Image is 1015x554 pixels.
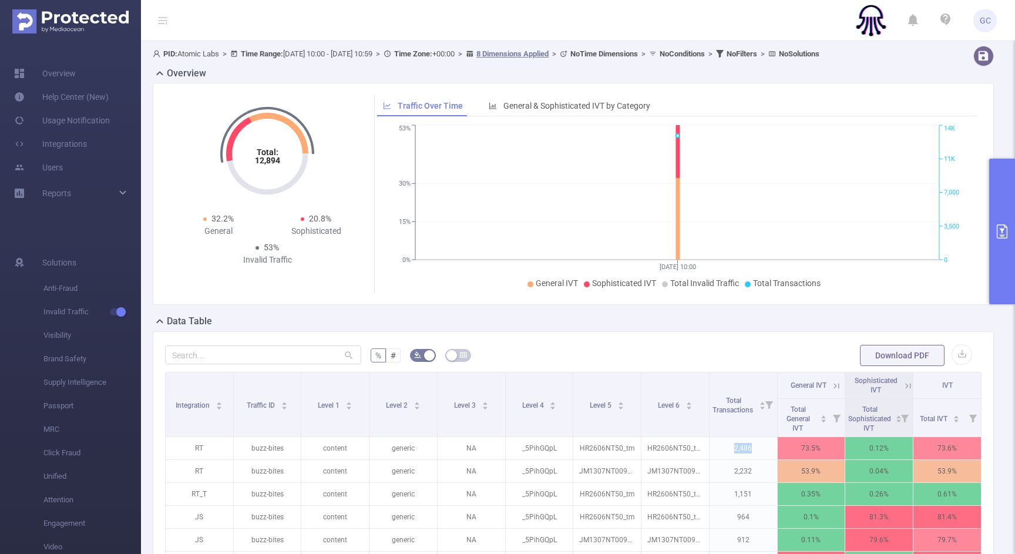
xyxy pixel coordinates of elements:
[438,529,505,551] p: NA
[43,347,141,371] span: Brand Safety
[896,418,902,421] i: icon: caret-down
[573,506,641,528] p: HR2606NT50_tm
[685,400,693,407] div: Sort
[402,256,411,264] tspan: 0%
[641,529,709,551] p: JM1307NT009_tm_default
[964,399,981,437] i: Filter menu
[710,483,777,505] p: 1,151
[14,156,63,179] a: Users
[845,529,913,551] p: 79.6%
[705,49,716,58] span: >
[855,377,898,394] span: Sophisticated IVT
[953,418,960,421] i: icon: caret-down
[757,49,768,58] span: >
[659,263,695,271] tspan: [DATE] 10:00
[346,400,352,404] i: icon: caret-up
[438,506,505,528] p: NA
[536,278,578,288] span: General IVT
[787,405,810,432] span: Total General IVT
[573,483,641,505] p: HR2606NT50_tm
[14,109,110,132] a: Usage Notification
[43,465,141,488] span: Unified
[455,49,466,58] span: >
[309,214,331,223] span: 20.8%
[920,415,949,423] span: Total IVT
[241,49,283,58] b: Time Range:
[369,529,437,551] p: generic
[170,225,267,237] div: General
[570,49,638,58] b: No Time Dimensions
[454,401,478,409] span: Level 3
[670,278,739,288] span: Total Invalid Traffic
[14,85,109,109] a: Help Center (New)
[641,437,709,459] p: HR2606NT50_tm_default
[503,101,650,110] span: General & Sophisticated IVT by Category
[166,506,233,528] p: JS
[255,156,280,165] tspan: 12,894
[43,441,141,465] span: Click Fraud
[641,483,709,505] p: HR2606NT50_tm_default
[383,102,391,110] i: icon: line-chart
[281,405,288,408] i: icon: caret-down
[778,460,845,482] p: 53.9%
[641,460,709,482] p: JM1307NT009_tm_default
[234,483,301,505] p: buzz-bites
[685,405,692,408] i: icon: caret-down
[438,460,505,482] p: NA
[860,345,945,366] button: Download PDF
[42,189,71,198] span: Reports
[43,300,141,324] span: Invalid Traffic
[372,49,384,58] span: >
[522,401,546,409] span: Level 4
[778,483,845,505] p: 0.35%
[845,460,913,482] p: 0.04%
[43,512,141,535] span: Engagement
[301,460,369,482] p: content
[712,397,755,414] span: Total Transactions
[211,214,234,223] span: 32.2%
[658,401,681,409] span: Level 6
[264,243,279,252] span: 53%
[166,437,233,459] p: RT
[489,102,497,110] i: icon: bar-chart
[369,483,437,505] p: generic
[301,483,369,505] p: content
[896,414,902,417] i: icon: caret-up
[753,278,821,288] span: Total Transactions
[247,401,277,409] span: Traffic ID
[43,488,141,512] span: Attention
[685,400,692,404] i: icon: caret-up
[166,529,233,551] p: JS
[167,66,206,80] h2: Overview
[550,405,556,408] i: icon: caret-down
[42,251,76,274] span: Solutions
[482,405,488,408] i: icon: caret-down
[216,400,223,407] div: Sort
[727,49,757,58] b: No Filters
[848,405,891,432] span: Total Sophisticated IVT
[281,400,288,404] i: icon: caret-up
[549,400,556,407] div: Sort
[234,460,301,482] p: buzz-bites
[234,437,301,459] p: buzz-bites
[845,483,913,505] p: 0.26%
[506,460,573,482] p: _5PihGQpL
[43,277,141,300] span: Anti-Fraud
[43,394,141,418] span: Passport
[42,182,71,205] a: Reports
[828,399,845,437] i: Filter menu
[944,155,955,163] tspan: 11K
[301,437,369,459] p: content
[759,405,765,408] i: icon: caret-down
[759,400,766,407] div: Sort
[506,506,573,528] p: _5PihGQpL
[913,506,981,528] p: 81.4%
[399,125,411,133] tspan: 53%
[369,506,437,528] p: generic
[618,405,624,408] i: icon: caret-down
[301,529,369,551] p: content
[219,254,316,266] div: Invalid Traffic
[942,381,953,390] span: IVT
[318,401,341,409] span: Level 1
[301,506,369,528] p: content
